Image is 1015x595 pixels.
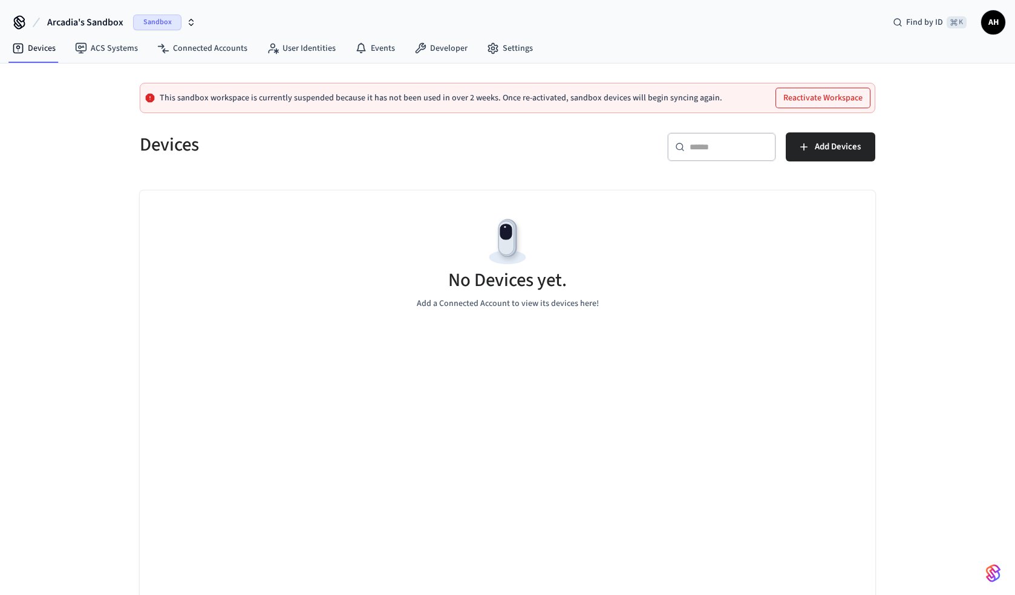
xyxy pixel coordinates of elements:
span: AH [982,11,1004,33]
div: Find by ID⌘ K [883,11,976,33]
a: User Identities [257,37,345,59]
p: This sandbox workspace is currently suspended because it has not been used in over 2 weeks. Once ... [160,93,722,103]
a: ACS Systems [65,37,148,59]
a: Events [345,37,405,59]
span: Add Devices [815,139,861,155]
p: Add a Connected Account to view its devices here! [417,297,599,310]
span: Find by ID [906,16,943,28]
a: Connected Accounts [148,37,257,59]
button: Add Devices [786,132,875,161]
a: Settings [477,37,543,59]
h5: No Devices yet. [448,268,567,293]
span: Arcadia's Sandbox [47,15,123,30]
img: SeamLogoGradient.69752ec5.svg [986,564,1000,583]
img: Devices Empty State [480,215,535,269]
span: ⌘ K [947,16,967,28]
a: Devices [2,37,65,59]
h5: Devices [140,132,500,157]
button: AH [981,10,1005,34]
button: Reactivate Workspace [776,88,870,108]
a: Developer [405,37,477,59]
span: Sandbox [133,15,181,30]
